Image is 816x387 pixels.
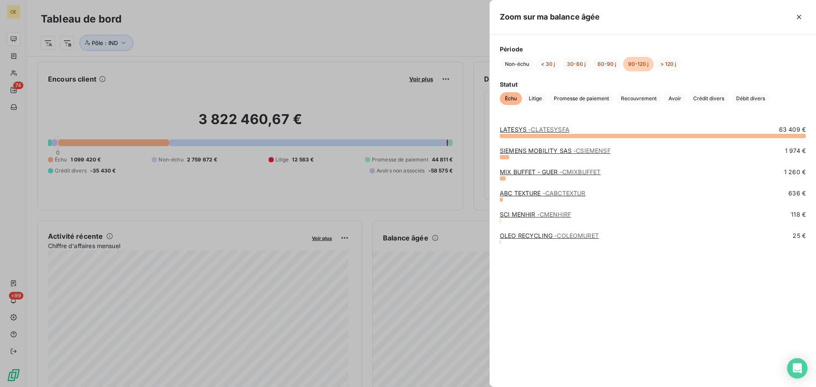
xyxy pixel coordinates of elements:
a: SCI MENHIR [500,211,571,218]
button: Crédit divers [688,92,729,105]
h5: Zoom sur ma balance âgée [500,11,600,23]
a: OLEO RECYCLING [500,232,599,239]
span: 63 409 € [779,125,806,134]
button: Litige [524,92,547,105]
button: Promesse de paiement [549,92,614,105]
span: Période [500,45,806,54]
span: - CLATESYSFA [528,126,569,133]
span: 1 974 € [785,147,806,155]
a: MIX BUFFET - GUER [500,168,601,175]
a: ABC TEXTURE [500,189,585,197]
button: 90-120 j [623,57,654,71]
button: Échu [500,92,522,105]
div: Open Intercom Messenger [787,358,807,379]
span: 1 260 € [784,168,806,176]
button: 30-60 j [562,57,591,71]
button: Recouvrement [616,92,662,105]
span: 636 € [788,189,806,198]
button: Avoir [663,92,686,105]
button: > 120 j [655,57,681,71]
span: 25 € [793,232,806,240]
button: < 30 j [536,57,560,71]
span: 118 € [791,210,806,219]
button: 60-90 j [592,57,621,71]
span: - CMIXBUFFET [560,168,601,175]
span: - CABCTEXTUR [543,189,586,197]
a: LATESYS [500,126,569,133]
a: SIEMENS MOBILITY SAS [500,147,611,154]
span: - COLEOMURET [554,232,599,239]
span: - CMENHIRF [537,211,571,218]
button: Non-échu [500,57,534,71]
span: Statut [500,80,806,89]
span: - CSIEMENSF [573,147,611,154]
button: Débit divers [731,92,770,105]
